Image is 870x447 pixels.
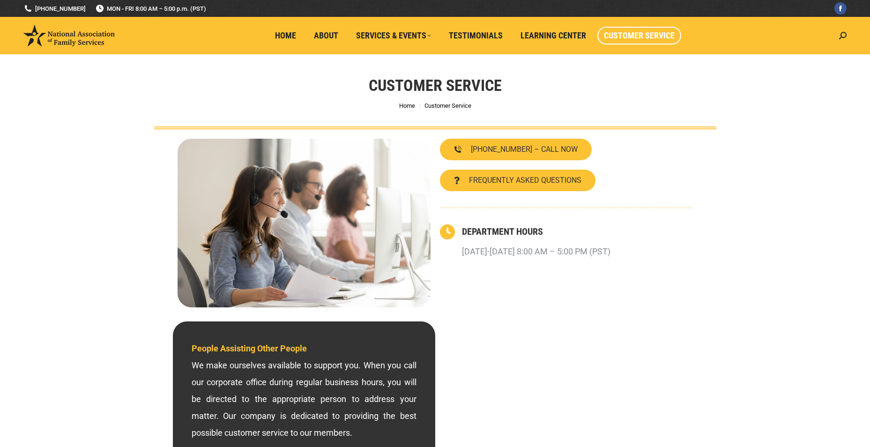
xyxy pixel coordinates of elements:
[442,27,509,45] a: Testimonials
[514,27,593,45] a: Learning Center
[424,102,471,109] span: Customer Service
[23,25,115,46] img: National Association of Family Services
[314,30,338,41] span: About
[192,343,307,353] span: People Assisting Other People
[469,177,581,184] span: FREQUENTLY ASKED QUESTIONS
[178,139,431,307] img: Contact National Association of Family Services
[307,27,345,45] a: About
[440,170,595,191] a: FREQUENTLY ASKED QUESTIONS
[95,4,206,13] span: MON - FRI 8:00 AM – 5:00 p.m. (PST)
[369,75,502,96] h1: Customer Service
[462,243,610,260] p: [DATE]-[DATE] 8:00 AM – 5:00 PM (PST)
[462,226,543,237] a: DEPARTMENT HOURS
[834,2,847,15] a: Facebook page opens in new window
[399,102,415,109] a: Home
[268,27,303,45] a: Home
[471,146,578,153] span: [PHONE_NUMBER] – CALL NOW
[449,30,503,41] span: Testimonials
[192,343,416,438] span: We make ourselves available to support you. When you call our corporate office during regular bus...
[275,30,296,41] span: Home
[597,27,681,45] a: Customer Service
[604,30,675,41] span: Customer Service
[521,30,586,41] span: Learning Center
[356,30,431,41] span: Services & Events
[23,4,86,13] a: [PHONE_NUMBER]
[705,387,866,431] iframe: Tidio Chat
[440,139,592,160] a: [PHONE_NUMBER] – CALL NOW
